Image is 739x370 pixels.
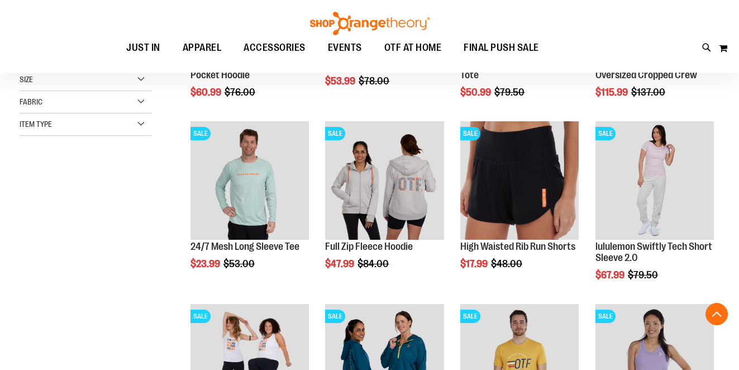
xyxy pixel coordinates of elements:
span: SALE [190,310,211,323]
span: $48.00 [491,258,524,269]
span: FINAL PUSH SALE [464,35,539,60]
img: Shop Orangetheory [308,12,431,35]
button: Back To Top [705,303,728,325]
img: Main Image of 1457091 [325,121,444,240]
img: High Waisted Rib Run Shorts [460,121,579,240]
span: Size [20,75,33,84]
a: EVENTS [317,35,373,61]
img: Main Image of 1457095 [190,121,309,240]
div: product [590,116,719,309]
div: product [455,116,584,298]
a: 24/7 Mesh Long Sleeve Tee [190,241,299,252]
span: $60.99 [190,87,223,98]
span: Fabric [20,97,42,106]
span: $78.00 [359,75,391,87]
span: $79.50 [494,87,526,98]
span: $137.00 [631,87,667,98]
div: product [320,116,449,298]
a: OTF AT HOME [373,35,453,61]
span: $47.99 [325,258,356,269]
span: SALE [460,127,480,140]
div: product [185,116,314,298]
a: Main Image of 1457095SALE [190,121,309,241]
a: ACCESSORIES [232,35,317,61]
span: $67.99 [595,269,626,281]
a: lululemon Swiftly Tech Short Sleeve 2.0SALE [595,121,714,241]
span: $23.99 [190,258,222,269]
span: SALE [595,127,616,140]
a: JUST IN [115,35,171,61]
span: $76.00 [225,87,257,98]
span: SALE [325,127,345,140]
span: APPAREL [183,35,222,60]
span: $115.99 [595,87,630,98]
span: Item Type [20,120,52,129]
span: ACCESSORIES [244,35,306,60]
a: High Waisted Rib Run Shorts [460,241,575,252]
span: SALE [190,127,211,140]
a: FINAL PUSH SALE [452,35,550,60]
span: SALE [595,310,616,323]
span: OTF AT HOME [384,35,442,60]
a: lululemon Swiftly Tech Short Sleeve 2.0 [595,241,712,263]
span: $50.99 [460,87,493,98]
span: $79.50 [628,269,660,281]
a: APPAREL [171,35,233,61]
img: lululemon Swiftly Tech Short Sleeve 2.0 [595,121,714,240]
a: Main Image of 1457091SALE [325,121,444,241]
span: SALE [325,310,345,323]
a: High Waisted Rib Run ShortsSALE [460,121,579,241]
span: $53.00 [223,258,256,269]
a: Full Zip Fleece Hoodie [325,241,413,252]
span: JUST IN [126,35,160,60]
span: $84.00 [357,258,390,269]
span: $17.99 [460,258,489,269]
span: $53.99 [325,75,357,87]
span: SALE [460,310,480,323]
span: EVENTS [328,35,362,60]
